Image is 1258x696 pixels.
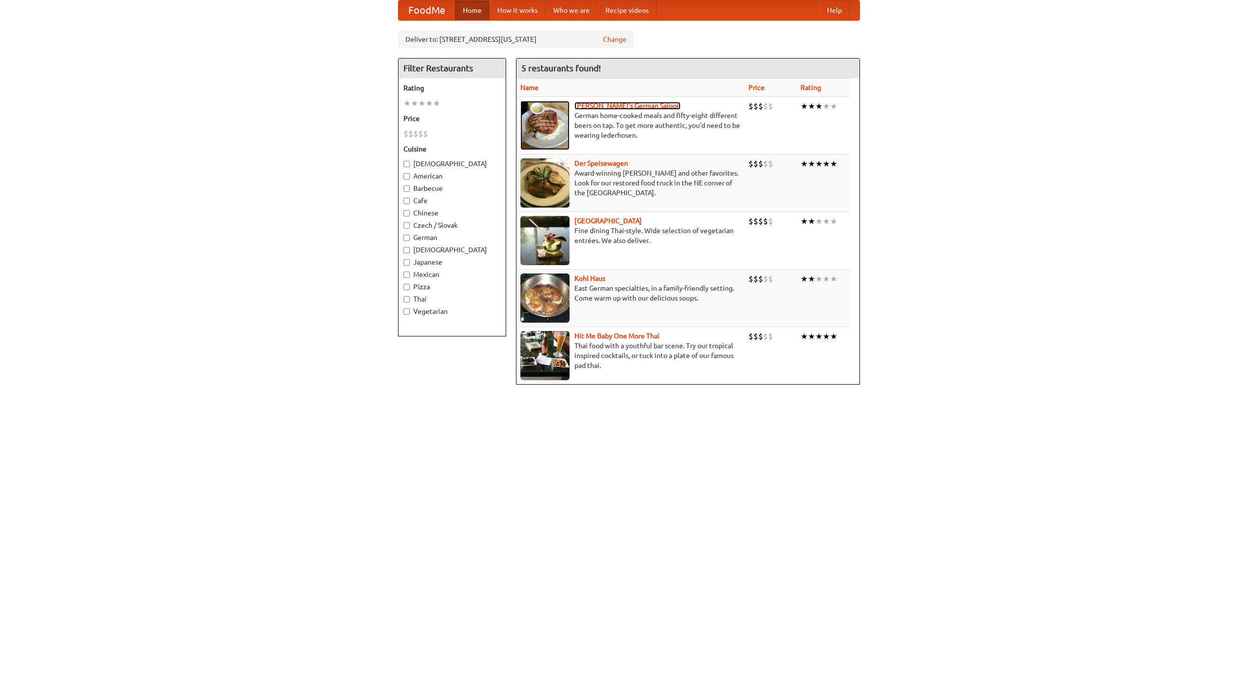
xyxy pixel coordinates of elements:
li: ★ [815,273,823,284]
p: German home-cooked meals and fifty-eight different beers on tap. To get more authentic, you'd nee... [520,111,741,140]
input: Chinese [403,210,410,216]
li: $ [753,101,758,112]
li: ★ [830,158,837,169]
li: ★ [815,331,823,342]
a: Home [455,0,489,20]
input: Mexican [403,272,410,278]
img: esthers.jpg [520,101,570,150]
a: Help [819,0,850,20]
label: Chinese [403,208,501,218]
li: $ [768,101,773,112]
li: ★ [808,101,815,112]
li: $ [768,158,773,169]
input: German [403,235,410,241]
li: $ [748,331,753,342]
li: $ [753,273,758,284]
label: Mexican [403,270,501,279]
li: $ [768,216,773,227]
li: ★ [808,273,815,284]
li: ★ [823,273,830,284]
li: $ [748,101,753,112]
li: $ [768,273,773,284]
li: ★ [808,331,815,342]
img: babythai.jpg [520,331,570,380]
li: $ [758,101,763,112]
label: Thai [403,294,501,304]
label: [DEMOGRAPHIC_DATA] [403,159,501,169]
input: [DEMOGRAPHIC_DATA] [403,247,410,253]
li: $ [403,128,408,139]
label: Barbecue [403,183,501,193]
li: ★ [823,216,830,227]
h5: Rating [403,83,501,93]
input: Japanese [403,259,410,266]
label: [DEMOGRAPHIC_DATA] [403,245,501,255]
ng-pluralize: 5 restaurants found! [521,63,601,73]
a: Recipe videos [598,0,657,20]
label: German [403,233,501,242]
label: Czech / Slovak [403,220,501,230]
li: $ [748,216,753,227]
li: $ [763,331,768,342]
li: ★ [830,331,837,342]
li: $ [748,273,753,284]
li: ★ [801,216,808,227]
a: Price [748,84,765,91]
li: ★ [403,98,411,109]
a: How it works [489,0,545,20]
a: Who we are [545,0,598,20]
li: ★ [801,101,808,112]
img: satay.jpg [520,216,570,265]
li: ★ [808,216,815,227]
a: Hit Me Baby One More Thai [574,332,659,340]
p: Thai food with a youthful bar scene. Try our tropical inspired cocktails, or tuck into a plate of... [520,341,741,370]
a: Change [603,34,627,44]
li: ★ [830,216,837,227]
li: ★ [433,98,440,109]
label: Japanese [403,257,501,267]
li: $ [763,158,768,169]
li: ★ [801,273,808,284]
h5: Price [403,114,501,123]
b: [PERSON_NAME]'s German Saloon [574,102,681,110]
li: $ [758,331,763,342]
li: $ [753,331,758,342]
li: ★ [801,331,808,342]
li: $ [758,216,763,227]
input: Vegetarian [403,308,410,315]
img: kohlhaus.jpg [520,273,570,323]
li: $ [758,158,763,169]
li: $ [408,128,413,139]
li: ★ [815,158,823,169]
li: ★ [815,216,823,227]
li: ★ [411,98,418,109]
li: $ [753,216,758,227]
a: [GEOGRAPHIC_DATA] [574,217,642,225]
li: ★ [815,101,823,112]
li: ★ [801,158,808,169]
a: Kohl Haus [574,274,605,282]
input: Barbecue [403,185,410,192]
li: $ [418,128,423,139]
li: $ [763,216,768,227]
li: ★ [426,98,433,109]
a: FoodMe [399,0,455,20]
li: $ [753,158,758,169]
li: ★ [418,98,426,109]
input: American [403,173,410,180]
div: Deliver to: [STREET_ADDRESS][US_STATE] [398,30,634,48]
a: Der Speisewagen [574,159,628,167]
li: $ [413,128,418,139]
h4: Filter Restaurants [399,59,506,78]
li: ★ [808,158,815,169]
input: Cafe [403,198,410,204]
input: Thai [403,296,410,303]
li: ★ [823,101,830,112]
li: $ [763,101,768,112]
li: $ [768,331,773,342]
p: Award-winning [PERSON_NAME] and other favorites. Look for our restored food truck in the NE corne... [520,168,741,198]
